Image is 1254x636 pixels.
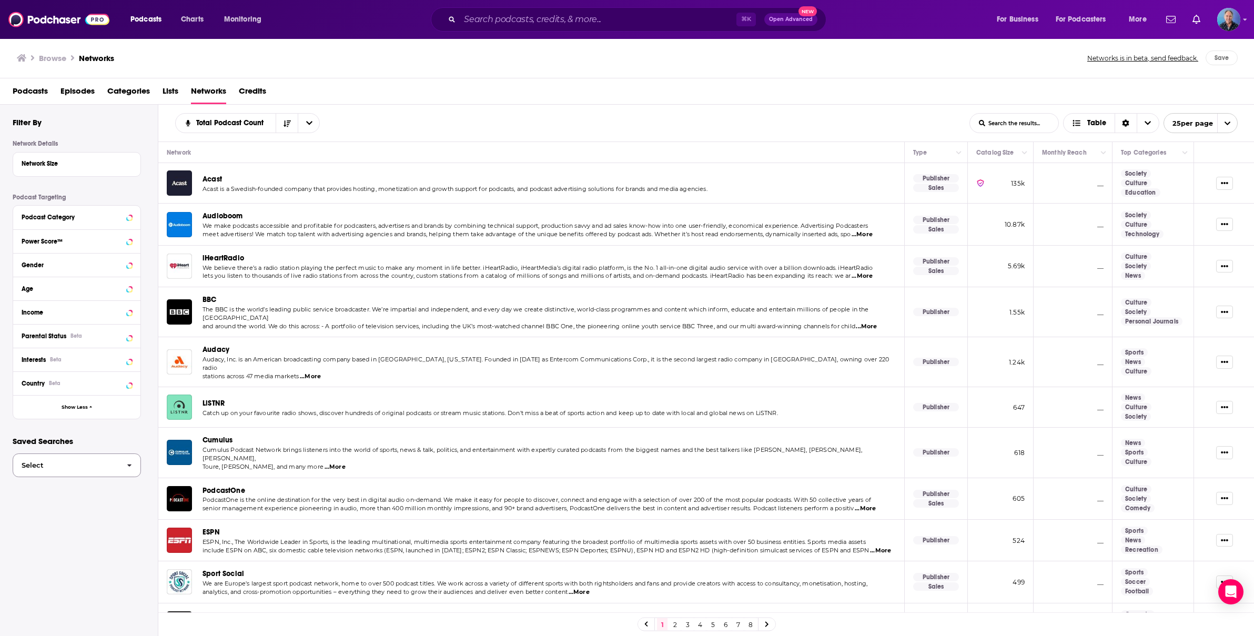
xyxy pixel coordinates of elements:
[1008,262,1025,270] span: 5.69k
[997,12,1038,27] span: For Business
[720,618,731,631] a: 6
[1009,358,1025,366] span: 1.24k
[870,547,891,555] span: ...More
[1042,308,1104,317] p: __
[1216,218,1233,230] button: Show More Button
[953,147,965,159] button: Column Actions
[298,114,320,133] button: open menu
[1005,220,1025,228] span: 10.87k
[163,83,178,104] a: Lists
[1121,393,1145,402] a: News
[203,264,873,271] span: We believe there’s a radio station playing the perfect music to make any moment in life better. i...
[1084,51,1201,65] button: Networks is in beta, send feedback.
[325,463,346,471] span: ...More
[1121,358,1145,366] a: News
[1216,177,1233,189] button: Show More Button
[913,573,959,581] p: Publisher
[1121,211,1151,219] a: Society
[203,356,889,371] span: Audacy, Inc. is an American broadcasting company based in [GEOGRAPHIC_DATA], [US_STATE]. Founded ...
[13,117,42,127] h2: Filter By
[1042,179,1104,188] p: __
[203,222,868,229] span: We make podcasts accessible and profitable for podcasters, advertisers and brands by combining te...
[1121,494,1151,503] a: Society
[1121,578,1150,586] a: Soccer
[913,490,959,498] p: Publisher
[856,322,877,331] span: ...More
[1216,306,1233,318] button: Show More Button
[1121,536,1145,544] a: News
[913,582,959,591] p: Sales
[203,254,244,263] span: iHeartRadio
[1049,11,1121,28] button: open menu
[913,146,928,159] div: Type
[1218,579,1243,604] div: Open Intercom Messenger
[175,119,276,127] button: open menu
[167,212,192,237] img: Audioboom
[22,238,123,245] div: Power Score™
[1056,12,1106,27] span: For Podcasters
[736,13,756,26] span: ⌘ K
[1121,271,1145,280] a: News
[989,11,1051,28] button: open menu
[203,486,245,495] span: PodcastOne
[203,295,217,304] span: BBC
[1216,492,1233,504] button: Show More Button
[167,569,192,594] img: Sport Social
[913,448,959,457] p: Publisher
[224,12,261,27] span: Monitoring
[1216,446,1233,459] button: Show More Button
[13,453,141,477] button: Select
[167,440,192,465] img: Cumulus
[1087,119,1106,127] span: Table
[1121,610,1155,619] a: Comedy
[657,618,668,631] a: 1
[175,113,320,133] h2: Choose List sort
[22,214,123,221] div: Podcast Category
[1042,261,1104,270] p: __
[203,569,244,578] a: Sport Social
[167,528,192,553] a: ESPN
[745,618,756,631] a: 8
[1121,587,1153,595] a: Football
[1121,188,1160,197] a: Education
[1121,317,1182,326] a: Personal Journals
[670,618,680,631] a: 2
[1121,262,1151,270] a: Society
[1121,298,1151,307] a: Culture
[22,309,123,316] div: Income
[167,395,192,420] img: LiSTNR
[1097,147,1110,159] button: Column Actions
[1188,11,1205,28] a: Show notifications dropdown
[123,11,175,28] button: open menu
[203,345,229,354] a: Audacy
[203,211,243,220] span: Audioboom
[1217,8,1240,31] span: Logged in as Andy_ART19
[39,53,66,63] h3: Browse
[203,272,851,279] span: lets you listen to thousands of live radio stations from across the country, custom stations from...
[203,463,323,470] span: Toure, [PERSON_NAME], and many more
[1063,113,1159,133] h2: Choose View
[441,7,836,32] div: Search podcasts, credits, & more...
[1206,51,1238,65] button: Save
[300,372,321,381] span: ...More
[181,12,204,27] span: Charts
[239,83,266,104] a: Credits
[913,403,959,411] p: Publisher
[49,380,60,387] div: Beta
[1216,356,1233,368] button: Show More Button
[217,11,275,28] button: open menu
[1042,146,1087,159] div: Monthly Reach
[22,210,132,223] button: Podcast Category
[167,146,191,159] div: Network
[1121,253,1151,261] a: Culture
[1121,439,1145,447] a: News
[203,588,568,595] span: analytics, and cross-promotion opportunities – everything they need to grow their audiences and d...
[855,504,876,513] span: ...More
[695,618,705,631] a: 4
[79,53,114,63] a: Networks
[1217,8,1240,31] img: User Profile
